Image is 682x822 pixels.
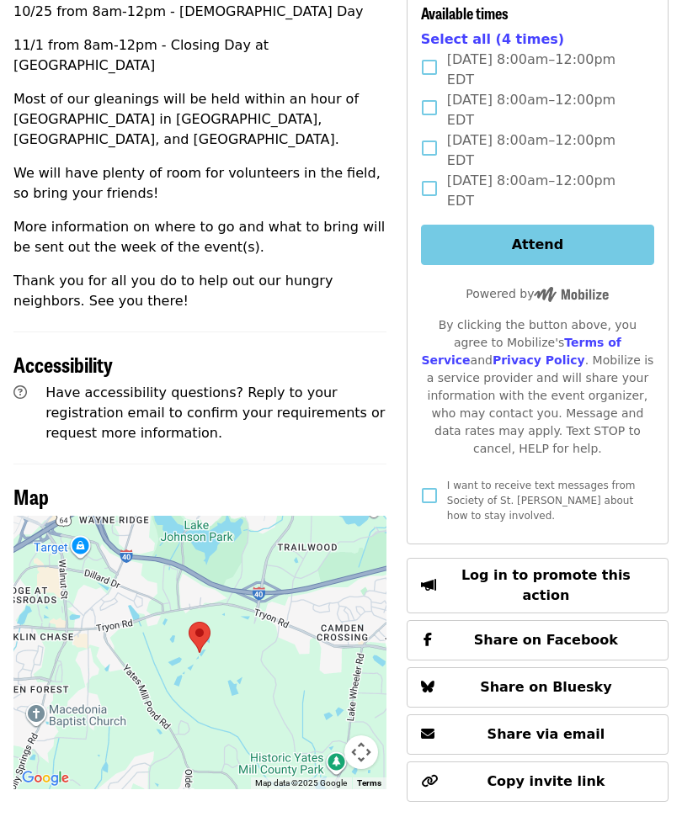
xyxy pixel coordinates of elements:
[493,354,585,368] a: Privacy Policy
[45,385,385,442] span: Have accessibility questions? Reply to your registration email to confirm your requirements or re...
[13,218,386,258] p: More information on where to go and what to bring will be sent out the week of the event(s).
[421,32,564,48] span: Select all (4 times)
[13,164,386,204] p: We will have plenty of room for volunteers in the field, so bring your friends!
[357,779,381,788] a: Terms (opens in new tab)
[447,480,636,522] span: I want to receive text messages from Society of St. [PERSON_NAME] about how to stay involved.
[407,715,669,756] button: Share via email
[344,736,378,770] button: Map camera controls
[480,680,612,696] span: Share on Bluesky
[421,337,621,368] a: Terms of Service
[447,91,641,131] span: [DATE] 8:00am–12:00pm EDT
[461,568,631,604] span: Log in to promote this action
[255,779,347,788] span: Map data ©2025 Google
[447,131,641,172] span: [DATE] 8:00am–12:00pm EDT
[407,559,669,614] button: Log in to promote this action
[13,482,49,512] span: Map
[447,172,641,212] span: [DATE] 8:00am–12:00pm EDT
[421,317,654,459] div: By clicking the button above, you agree to Mobilize's and . Mobilize is a service provider and wi...
[18,768,73,790] a: Open this area in Google Maps (opens a new window)
[13,385,27,401] i: question-circle icon
[421,30,564,50] button: Select all (4 times)
[407,762,669,803] button: Copy invite link
[487,774,605,790] span: Copy invite link
[421,225,654,266] button: Attend
[13,272,386,312] p: Thank you for all you do to help out our hungry neighbors. See you there!
[13,36,386,77] p: 11/1 from 8am-12pm - Closing Day at [GEOGRAPHIC_DATA]
[447,50,641,91] span: [DATE] 8:00am–12:00pm EDT
[474,633,618,649] span: Share on Facebook
[466,288,609,301] span: Powered by
[18,768,73,790] img: Google
[534,288,609,303] img: Powered by Mobilize
[407,621,669,661] button: Share on Facebook
[13,350,113,379] span: Accessibility
[488,727,605,743] span: Share via email
[13,3,386,23] p: 10/25 from 8am-12pm - [DEMOGRAPHIC_DATA] Day
[13,90,386,151] p: Most of our gleanings will be held within an hour of [GEOGRAPHIC_DATA] in [GEOGRAPHIC_DATA], [GEO...
[421,3,509,24] span: Available times
[407,668,669,708] button: Share on Bluesky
